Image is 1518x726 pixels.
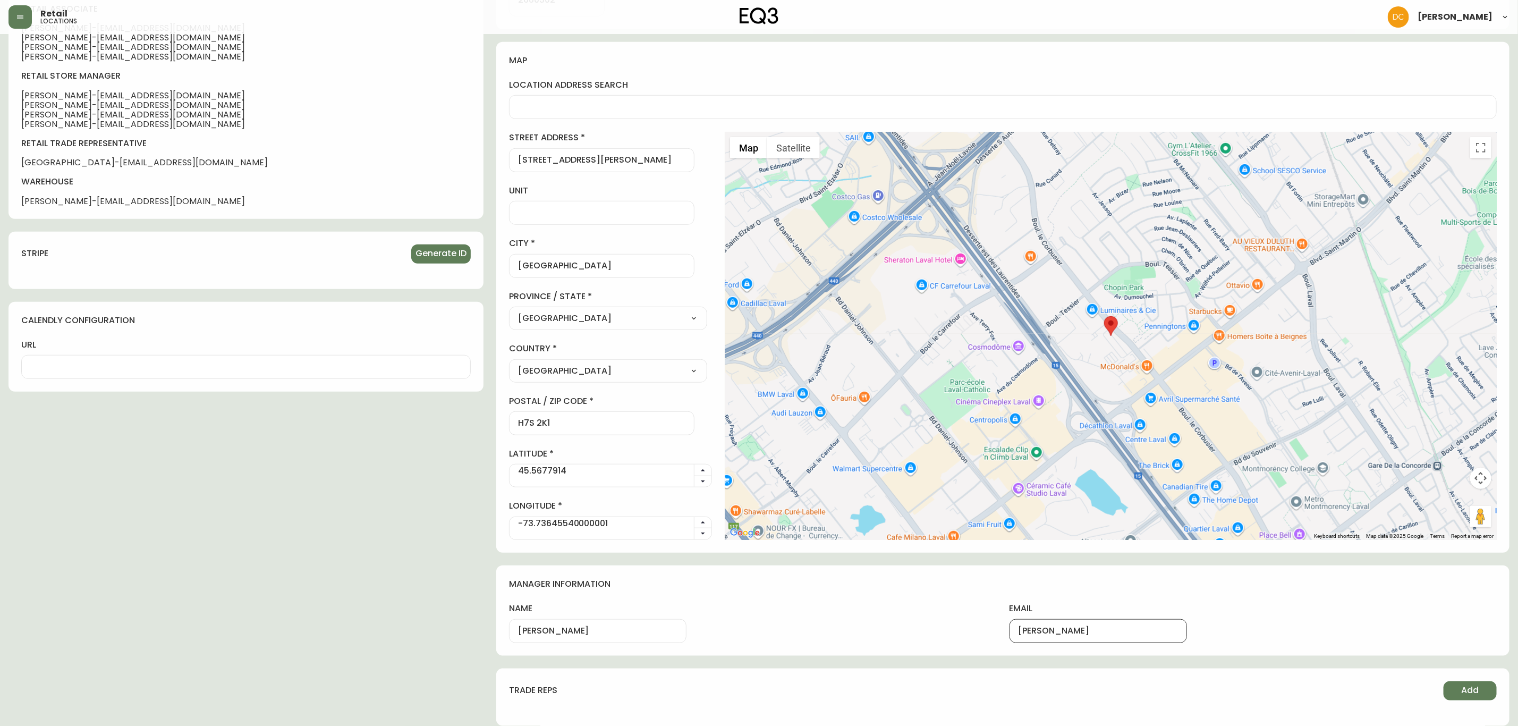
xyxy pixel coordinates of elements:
h4: manager information [509,578,1497,590]
label: url [21,339,471,351]
a: Terms [1430,533,1445,539]
span: [PERSON_NAME] - [EMAIL_ADDRESS][DOMAIN_NAME] [21,52,471,62]
span: [PERSON_NAME] - [EMAIL_ADDRESS][DOMAIN_NAME] [21,110,471,120]
button: Show street map [730,137,767,158]
label: postal / zip code [509,395,694,407]
label: city [509,238,694,249]
span: Map data ©2025 Google [1367,533,1424,539]
label: country [509,343,707,354]
h4: retail store manager [21,70,471,82]
h4: retail trade representative [21,138,471,149]
button: Generate ID [411,244,471,264]
a: Open this area in Google Maps (opens a new window) [727,526,762,540]
a: Report a map error [1452,533,1494,539]
h4: stripe [21,248,48,259]
h4: trade reps [509,685,1435,696]
button: Toggle fullscreen view [1470,137,1491,158]
label: latitude [509,448,712,460]
label: street address [509,132,694,143]
label: province / state [509,291,707,302]
span: [GEOGRAPHIC_DATA] - [EMAIL_ADDRESS][DOMAIN_NAME] [21,158,471,167]
h4: calendly configuration [21,315,471,326]
button: Show satellite imagery [767,137,820,158]
label: longitude [509,500,712,512]
span: Retail [40,10,67,18]
h4: warehouse [21,176,471,188]
img: Google [727,526,762,540]
img: 7eb451d6983258353faa3212700b340b [1388,6,1409,28]
button: Drag Pegman onto the map to open Street View [1470,506,1491,527]
span: [PERSON_NAME] - [EMAIL_ADDRESS][DOMAIN_NAME] [21,100,471,110]
label: unit [509,185,694,197]
h5: locations [40,18,77,24]
button: Keyboard shortcuts [1315,533,1360,540]
span: [PERSON_NAME] - [EMAIL_ADDRESS][DOMAIN_NAME] [21,43,471,52]
label: name [509,603,686,614]
span: Generate ID [415,248,467,259]
label: location address search [509,79,1497,91]
span: [PERSON_NAME] - [EMAIL_ADDRESS][DOMAIN_NAME] [21,33,471,43]
span: [PERSON_NAME] [1418,13,1492,21]
span: [PERSON_NAME] - [EMAIL_ADDRESS][DOMAIN_NAME] [21,197,471,206]
span: Add [1462,685,1479,696]
h4: map [509,55,1497,66]
button: Map camera controls [1470,468,1491,489]
label: email [1010,603,1187,614]
span: [PERSON_NAME] - [EMAIL_ADDRESS][DOMAIN_NAME] [21,120,471,129]
span: [PERSON_NAME] - [EMAIL_ADDRESS][DOMAIN_NAME] [21,91,471,100]
button: Add [1444,681,1497,700]
img: logo [740,7,779,24]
